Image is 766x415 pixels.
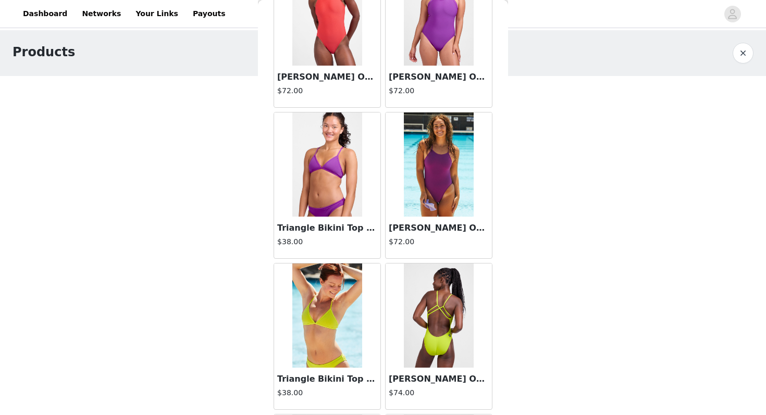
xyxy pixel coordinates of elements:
[389,71,489,83] h3: [PERSON_NAME] One Piece Swimsuit - Verbena
[404,263,473,368] img: Michele One Piece Swimsuit - Gecko
[292,263,362,368] img: Triangle Bikini Top - Gecko
[277,387,377,398] h4: $38.00
[277,71,377,83] h3: [PERSON_NAME] One Piece Swimsuit - Candy Apple
[389,222,489,234] h3: [PERSON_NAME] One Piece Swimsuit - Verbena
[389,85,489,96] h4: $72.00
[292,112,362,217] img: Triangle Bikini Top - Verbena
[13,43,75,61] h1: Products
[389,236,489,247] h4: $72.00
[277,373,377,385] h3: Triangle Bikini Top - Gecko
[727,6,737,22] div: avatar
[187,2,232,26] a: Payouts
[129,2,184,26] a: Your Links
[17,2,73,26] a: Dashboard
[277,222,377,234] h3: Triangle Bikini Top - Verbena
[277,236,377,247] h4: $38.00
[389,373,489,385] h3: [PERSON_NAME] One Piece Swimsuit - Gecko
[76,2,127,26] a: Networks
[277,85,377,96] h4: $72.00
[389,387,489,398] h4: $74.00
[404,112,473,217] img: Brandon One Piece Swimsuit - Verbena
